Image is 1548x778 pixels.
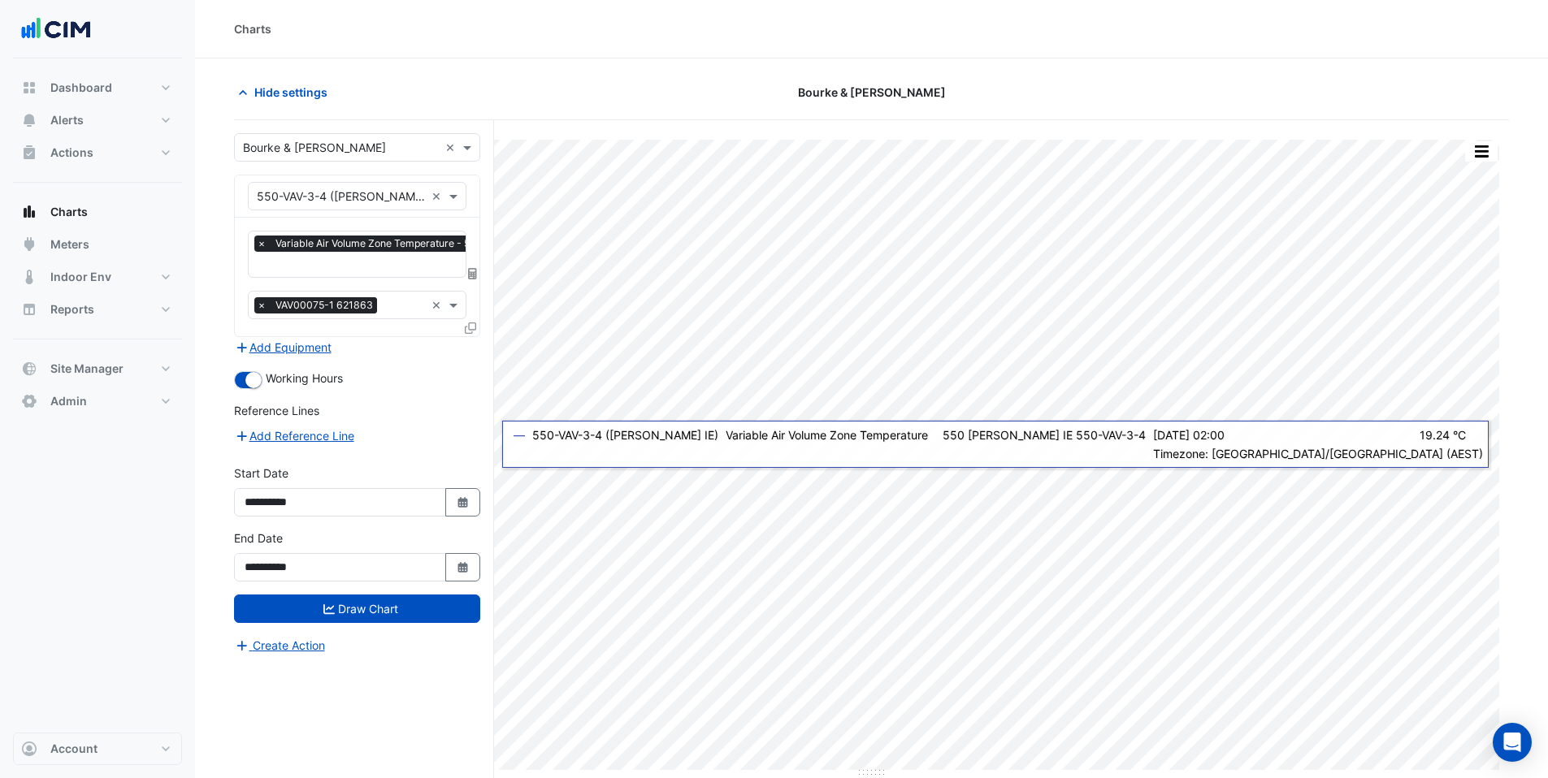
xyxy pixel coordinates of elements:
app-icon: Admin [21,393,37,409]
button: Draw Chart [234,594,480,623]
button: Meters [13,228,182,261]
span: Site Manager [50,361,124,377]
button: Add Equipment [234,338,332,357]
span: × [254,236,269,252]
span: × [254,297,269,313]
span: Reports [50,301,94,318]
app-icon: Dashboard [21,80,37,96]
span: Hide settings [254,84,327,101]
button: Hide settings [234,78,338,106]
div: Open Intercom Messenger [1493,723,1532,762]
button: More Options [1465,141,1498,162]
span: Choose Function [466,266,480,280]
div: Charts [234,20,271,37]
span: Meters [50,236,89,253]
button: Site Manager [13,352,182,385]
span: Charts [50,204,88,220]
button: Add Reference Line [234,426,355,445]
span: Working Hours [266,371,343,385]
app-icon: Site Manager [21,361,37,377]
span: Dashboard [50,80,112,96]
span: Actions [50,145,93,161]
button: Admin [13,385,182,417]
button: Alerts [13,104,182,136]
label: Start Date [234,465,288,482]
app-icon: Charts [21,204,37,220]
button: Dashboard [13,71,182,104]
span: Variable Air Volume Zone Temperature - 550 NABERS IE, 550-VAV-3-4 [271,236,645,252]
span: Indoor Env [50,269,111,285]
app-icon: Actions [21,145,37,161]
fa-icon: Select Date [456,560,470,574]
button: Create Action [234,636,326,655]
button: Account [13,733,182,765]
button: Reports [13,293,182,326]
span: Clear [431,188,445,205]
button: Actions [13,136,182,169]
app-icon: Meters [21,236,37,253]
span: Alerts [50,112,84,128]
span: Account [50,741,98,757]
span: VAV00075-1 621863 [271,297,377,313]
button: Charts [13,196,182,228]
label: End Date [234,529,283,547]
span: Bourke & [PERSON_NAME] [798,84,946,101]
span: Clear [445,139,459,156]
span: Admin [50,393,87,409]
app-icon: Alerts [21,112,37,128]
label: Reference Lines [234,402,319,419]
span: Clone Favourites and Tasks from this Equipment to other Equipment [465,321,476,335]
img: Company Logo [20,13,93,45]
app-icon: Indoor Env [21,269,37,285]
fa-icon: Select Date [456,495,470,509]
span: Clear [431,296,445,313]
button: Indoor Env [13,261,182,293]
app-icon: Reports [21,301,37,318]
